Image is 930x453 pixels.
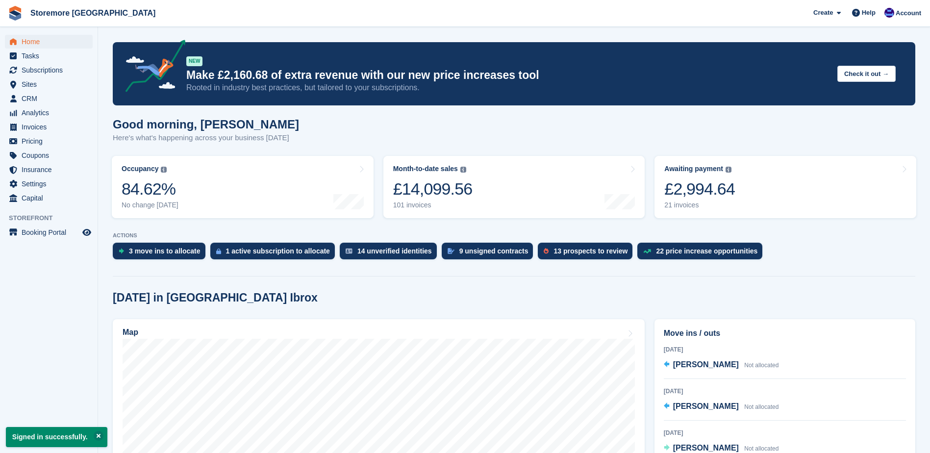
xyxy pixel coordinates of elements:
img: stora-icon-8386f47178a22dfd0bd8f6a31ec36ba5ce8667c1dd55bd0f319d3a0aa187defe.svg [8,6,23,21]
div: Occupancy [122,165,158,173]
p: ACTIONS [113,232,915,239]
div: Month-to-date sales [393,165,458,173]
span: Not allocated [744,403,779,410]
div: 21 invoices [664,201,735,209]
a: menu [5,226,93,239]
p: Signed in successfully. [6,427,107,447]
a: 1 active subscription to allocate [210,243,340,264]
div: Awaiting payment [664,165,723,173]
a: menu [5,191,93,205]
div: 3 move ins to allocate [129,247,201,255]
p: Here's what's happening across your business [DATE] [113,132,299,144]
a: 22 price increase opportunities [637,243,767,264]
span: [PERSON_NAME] [673,360,739,369]
span: Sites [22,77,80,91]
a: menu [5,35,93,49]
img: price-adjustments-announcement-icon-8257ccfd72463d97f412b2fc003d46551f7dbcb40ab6d574587a9cd5c0d94... [117,40,186,96]
a: menu [5,92,93,105]
img: Angela [884,8,894,18]
div: 14 unverified identities [357,247,432,255]
div: 101 invoices [393,201,473,209]
div: [DATE] [664,428,906,437]
div: NEW [186,56,202,66]
a: Awaiting payment £2,994.64 21 invoices [654,156,916,218]
a: 13 prospects to review [538,243,637,264]
a: menu [5,49,93,63]
span: Help [862,8,876,18]
a: [PERSON_NAME] Not allocated [664,359,779,372]
button: Check it out → [837,66,896,82]
a: menu [5,149,93,162]
span: Invoices [22,120,80,134]
span: Analytics [22,106,80,120]
span: Settings [22,177,80,191]
span: CRM [22,92,80,105]
h1: Good morning, [PERSON_NAME] [113,118,299,131]
img: price_increase_opportunities-93ffe204e8149a01c8c9dc8f82e8f89637d9d84a8eef4429ea346261dce0b2c0.svg [643,249,651,253]
div: [DATE] [664,387,906,396]
a: 3 move ins to allocate [113,243,210,264]
span: Subscriptions [22,63,80,77]
div: 9 unsigned contracts [459,247,528,255]
a: menu [5,63,93,77]
h2: Map [123,328,138,337]
a: menu [5,120,93,134]
a: Occupancy 84.62% No change [DATE] [112,156,374,218]
div: £14,099.56 [393,179,473,199]
a: menu [5,163,93,176]
a: menu [5,177,93,191]
span: Insurance [22,163,80,176]
span: [PERSON_NAME] [673,444,739,452]
span: Not allocated [744,362,779,369]
span: Booking Portal [22,226,80,239]
div: No change [DATE] [122,201,178,209]
img: icon-info-grey-7440780725fd019a000dd9b08b2336e03edf1995a4989e88bcd33f0948082b44.svg [460,167,466,173]
span: Not allocated [744,445,779,452]
span: Home [22,35,80,49]
span: Storefront [9,213,98,223]
img: active_subscription_to_allocate_icon-d502201f5373d7db506a760aba3b589e785aa758c864c3986d89f69b8ff3... [216,248,221,254]
span: [PERSON_NAME] [673,402,739,410]
div: 13 prospects to review [553,247,628,255]
a: menu [5,106,93,120]
a: menu [5,134,93,148]
a: menu [5,77,93,91]
a: Storemore [GEOGRAPHIC_DATA] [26,5,159,21]
img: contract_signature_icon-13c848040528278c33f63329250d36e43548de30e8caae1d1a13099fd9432cc5.svg [448,248,454,254]
h2: [DATE] in [GEOGRAPHIC_DATA] Ibrox [113,291,318,304]
div: [DATE] [664,345,906,354]
div: 22 price increase opportunities [656,247,757,255]
a: Preview store [81,226,93,238]
div: £2,994.64 [664,179,735,199]
span: Create [813,8,833,18]
a: Month-to-date sales £14,099.56 101 invoices [383,156,645,218]
p: Make £2,160.68 of extra revenue with our new price increases tool [186,68,829,82]
span: Coupons [22,149,80,162]
img: verify_identity-adf6edd0f0f0b5bbfe63781bf79b02c33cf7c696d77639b501bdc392416b5a36.svg [346,248,352,254]
a: 9 unsigned contracts [442,243,538,264]
img: icon-info-grey-7440780725fd019a000dd9b08b2336e03edf1995a4989e88bcd33f0948082b44.svg [726,167,731,173]
a: 14 unverified identities [340,243,442,264]
img: move_ins_to_allocate_icon-fdf77a2bb77ea45bf5b3d319d69a93e2d87916cf1d5bf7949dd705db3b84f3ca.svg [119,248,124,254]
img: icon-info-grey-7440780725fd019a000dd9b08b2336e03edf1995a4989e88bcd33f0948082b44.svg [161,167,167,173]
span: Pricing [22,134,80,148]
a: [PERSON_NAME] Not allocated [664,401,779,413]
img: prospect-51fa495bee0391a8d652442698ab0144808aea92771e9ea1ae160a38d050c398.svg [544,248,549,254]
div: 84.62% [122,179,178,199]
h2: Move ins / outs [664,327,906,339]
p: Rooted in industry best practices, but tailored to your subscriptions. [186,82,829,93]
span: Account [896,8,921,18]
span: Tasks [22,49,80,63]
span: Capital [22,191,80,205]
div: 1 active subscription to allocate [226,247,330,255]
